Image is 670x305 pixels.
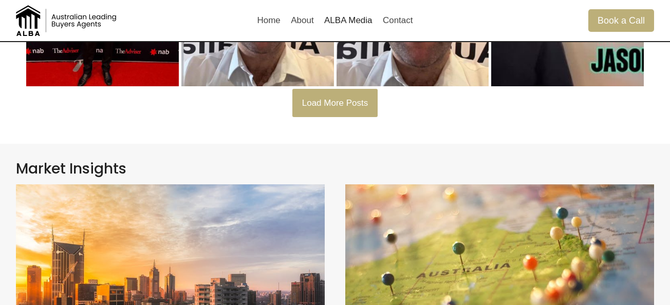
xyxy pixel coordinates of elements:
h2: Market Insights [16,160,654,178]
a: Contact [378,8,418,33]
span: Load More Posts [302,98,368,108]
img: Australian Leading Buyers Agents [16,5,119,36]
button: Load more Instagram posts [292,89,378,117]
nav: Primary Navigation [252,8,418,33]
a: Book a Call [588,9,654,31]
a: Home [252,8,286,33]
a: ALBA Media [319,8,378,33]
a: About [286,8,319,33]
